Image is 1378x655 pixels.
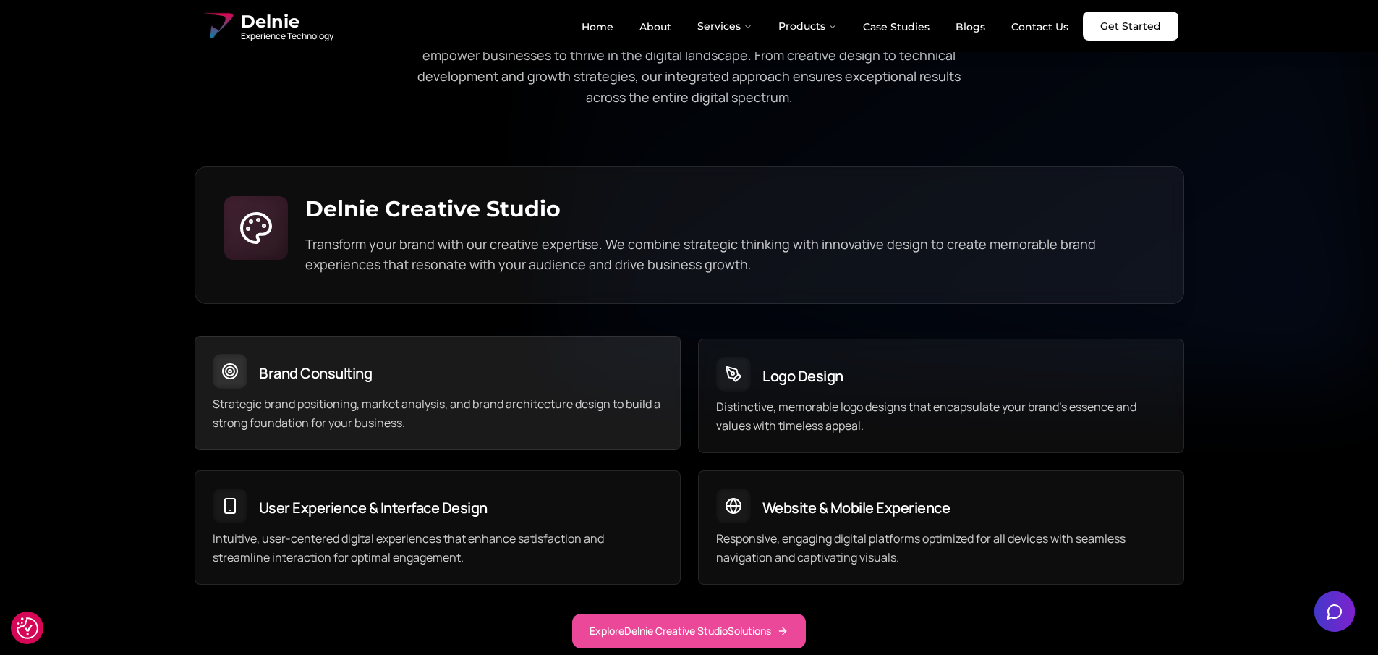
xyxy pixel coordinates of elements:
a: Home [570,14,625,39]
a: Contact Us [1000,14,1080,39]
h3: Delnie Creative Studio [305,196,1154,222]
a: About [628,14,683,39]
img: Delnie Logo [200,9,235,43]
h3: Logo Design [762,366,843,386]
p: Transform your brand with our creative expertise. We combine strategic thinking with innovative d... [305,234,1154,274]
a: Delnie Logo Full [200,9,333,43]
button: Products [767,12,849,41]
h3: Website & Mobile Experience [762,498,950,518]
a: Get Started [1083,12,1178,41]
a: Case Studies [851,14,941,39]
a: Explore Delnie Creative Studio Solutions [572,614,806,648]
h3: Brand Consulting [259,363,372,384]
button: Cookie Settings [17,617,38,639]
p: At Delnie Consultancy Services, we deliver end-to-end digital transformation services that empowe... [412,24,967,109]
span: Delnie [241,10,333,33]
p: Intuitive, user-centered digital experiences that enhance satisfaction and streamline interaction... [213,529,663,567]
img: Revisit consent button [17,617,38,639]
p: Strategic brand positioning, market analysis, and brand architecture design to build a strong fou... [213,394,663,432]
p: Distinctive, memorable logo designs that encapsulate your brand's essence and values with timeles... [716,397,1166,435]
nav: Main [570,12,1080,41]
button: Services [686,12,764,41]
span: Experience Technology [241,30,333,42]
a: Blogs [944,14,997,39]
p: Responsive, engaging digital platforms optimized for all devices with seamless navigation and cap... [716,529,1166,567]
h3: User Experience & Interface Design [259,498,488,518]
button: Open chat [1314,591,1355,632]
